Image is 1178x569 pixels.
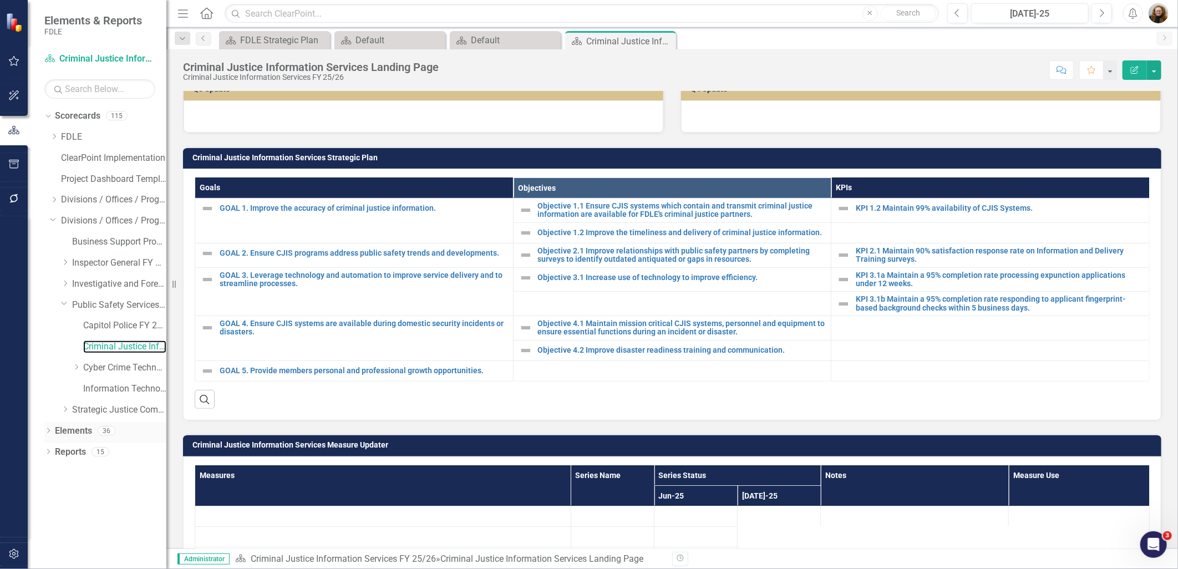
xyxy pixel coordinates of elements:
a: KPI 3.1b Maintain a 95% completion rate responding to applicant fingerprint-based background chec... [856,295,1144,312]
a: Investigative and Forensic Services FY 25/26 [72,278,166,291]
a: Divisions / Offices / Programs [61,194,166,206]
td: Double-Click to Edit Right Click for Context Menu [831,243,1150,267]
a: Inspector General FY 25/26 [72,257,166,270]
div: Default [471,33,558,47]
img: Jennifer Siddoway [1149,3,1169,23]
td: Double-Click to Edit Right Click for Context Menu [195,198,514,243]
a: Objective 1.2 Improve the timeliness and delivery of criminal justice information. [538,228,826,237]
a: FDLE Strategic Plan [222,33,327,47]
a: Reports [55,446,86,459]
a: Criminal Justice Information Services FY 25/26 [83,341,166,353]
a: Default [453,33,558,47]
a: Objective 1.1 Ensure CJIS systems which contain and transmit criminal justice information are ava... [538,202,826,219]
a: Cyber Crime Technology & Telecommunications FY25/26 [83,362,166,374]
img: Not Defined [837,202,850,215]
div: [DATE]-25 [975,7,1085,21]
button: [DATE]-25 [971,3,1089,23]
img: Not Defined [201,364,214,378]
td: Double-Click to Edit Right Click for Context Menu [513,340,831,360]
td: Double-Click to Edit Right Click for Context Menu [831,198,1150,222]
span: 3 [1163,531,1172,540]
div: 15 [92,447,109,456]
input: Search Below... [44,79,155,99]
td: Double-Click to Edit Right Click for Context Menu [831,292,1150,316]
h3: Criminal Justice Information Services Measure Updater [192,441,1156,449]
a: FDLE [61,131,166,144]
a: GOAL 4. Ensure CJIS systems are available during domestic security incidents or disasters. [220,319,507,337]
div: Criminal Justice Information Services Landing Page [183,61,439,73]
a: GOAL 3. Leverage technology and automation to improve service delivery and to streamline processes. [220,271,507,288]
img: Not Defined [837,297,850,311]
td: Double-Click to Edit Right Click for Context Menu [513,222,831,243]
img: Not Defined [519,344,532,357]
a: Elements [55,425,92,438]
img: Not Defined [837,273,850,286]
div: 36 [98,426,115,435]
td: Double-Click to Edit Right Click for Context Menu [513,198,831,222]
span: Administrator [177,553,230,565]
input: Search ClearPoint... [225,4,939,23]
a: GOAL 1. Improve the accuracy of criminal justice information. [220,204,507,212]
img: Not Defined [201,202,214,215]
a: Public Safety Services FY 25/26 [72,299,166,312]
img: Not Defined [201,321,214,334]
a: Information Technology Services FY 25/26 [83,383,166,395]
div: 115 [106,111,128,121]
a: Project Dashboard Template [61,173,166,186]
a: Business Support Program FY 25/26 [72,236,166,248]
div: Criminal Justice Information Services Landing Page [586,34,673,48]
button: Search [881,6,936,21]
img: Not Defined [519,204,532,217]
a: Scorecards [55,110,100,123]
img: Not Defined [519,321,532,334]
img: Not Defined [201,247,214,260]
td: Double-Click to Edit Right Click for Context Menu [831,267,1150,292]
img: Not Defined [519,248,532,262]
span: Search [896,8,920,17]
td: Double-Click to Edit Right Click for Context Menu [195,267,514,316]
img: Not Defined [201,273,214,286]
div: Default [356,33,443,47]
a: ClearPoint Implementation [61,152,166,165]
iframe: Intercom live chat [1140,531,1167,558]
a: Objective 2.1 Improve relationships with public safety partners by completing surveys to identify... [538,247,826,264]
td: Double-Click to Edit Right Click for Context Menu [195,316,514,361]
td: Double-Click to Edit Right Click for Context Menu [195,243,514,267]
a: Default [337,33,443,47]
a: GOAL 2. Ensure CJIS programs address public safety trends and developments. [220,249,507,257]
img: ClearPoint Strategy [4,12,26,33]
img: Not Defined [519,271,532,284]
span: Elements & Reports [44,14,142,27]
td: Double-Click to Edit Right Click for Context Menu [513,267,831,292]
td: Double-Click to Edit Right Click for Context Menu [513,243,831,267]
div: » [235,553,664,566]
a: Divisions / Offices / Programs FY 25/26 [61,215,166,227]
a: GOAL 5. Provide members personal and professional growth opportunities. [220,367,507,375]
a: Objective 4.2 Improve disaster readiness training and communication. [538,346,826,354]
a: Criminal Justice Information Services FY 25/26 [44,53,155,65]
td: Double-Click to Edit Right Click for Context Menu [195,360,514,381]
td: Double-Click to Edit Right Click for Context Menu [513,316,831,341]
a: Objective 4.1 Maintain mission critical CJIS systems, personnel and equipment to ensure essential... [538,319,826,337]
h3: Criminal Justice Information Services Strategic Plan [192,154,1156,162]
a: Criminal Justice Information Services FY 25/26 [251,553,436,564]
a: Capitol Police FY 25/26 [83,319,166,332]
div: Criminal Justice Information Services Landing Page [440,553,643,564]
img: Not Defined [519,226,532,240]
img: Not Defined [837,248,850,262]
small: FDLE [44,27,142,36]
div: Criminal Justice Information Services FY 25/26 [183,73,439,82]
div: FDLE Strategic Plan [240,33,327,47]
a: KPI 1.2 Maintain 99% availability of CJIS Systems. [856,204,1144,212]
a: KPI 3.1a Maintain a 95% completion rate processing expunction applications under 12 weeks. [856,271,1144,288]
a: Strategic Justice Command FY 25/26 [72,404,166,416]
a: Objective 3.1 Increase use of technology to improve efficiency. [538,273,826,282]
a: KPI 2.1 Maintain 90% satisfaction response rate on Information and Delivery Training surveys. [856,247,1144,264]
